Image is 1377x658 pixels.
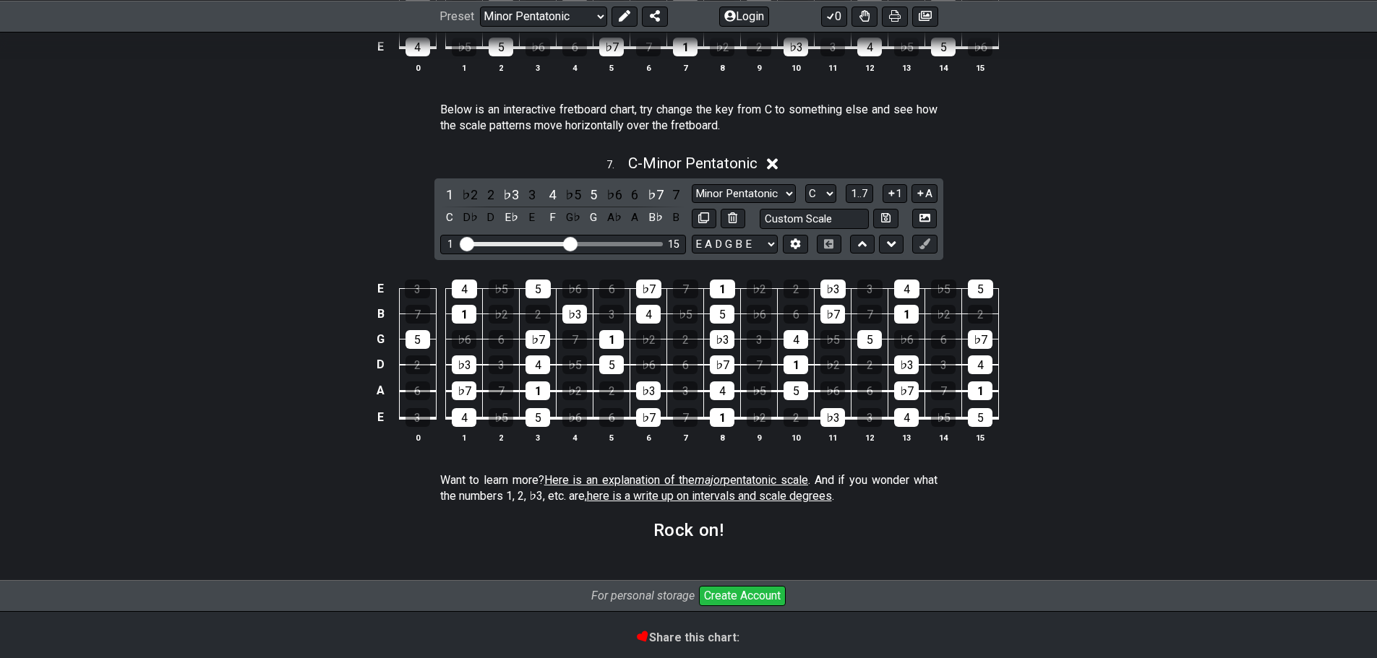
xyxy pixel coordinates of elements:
th: 8 [704,60,741,75]
div: 1 [710,280,735,298]
div: ♭6 [452,330,476,349]
h2: Rock on! [653,522,724,538]
th: 8 [704,430,741,446]
th: 1 [446,430,483,446]
div: ♭7 [894,381,919,400]
div: 1 [710,408,734,427]
div: 3 [673,381,698,400]
div: toggle pitch class [460,208,479,228]
td: A [372,377,390,404]
div: ♭3 [784,38,808,56]
select: Scale [692,184,796,204]
div: 4 [452,280,477,298]
th: 3 [520,430,557,446]
div: ♭6 [820,381,845,400]
div: 3 [857,408,882,427]
div: ♭3 [562,305,587,324]
span: 1..7 [851,187,868,200]
span: here is a write up on intervals and scale degrees [587,489,832,503]
div: 3 [931,355,956,374]
div: 1 [784,355,808,374]
div: 4 [710,381,734,400]
div: ♭7 [636,280,661,298]
div: ♭5 [489,280,514,298]
div: toggle scale degree [625,185,644,204]
div: toggle scale degree [584,185,603,204]
span: 7 . [606,157,628,173]
button: Create Image [912,209,937,228]
div: ♭5 [931,408,956,427]
div: ♭3 [894,355,919,374]
div: toggle pitch class [605,208,624,228]
th: 10 [778,60,815,75]
div: 2 [673,330,698,349]
button: Toggle horizontal chord view [817,235,841,254]
div: toggle scale degree [646,185,665,204]
div: 6 [673,355,698,374]
div: 5 [968,280,993,298]
th: 0 [399,60,436,75]
div: 6 [562,38,587,56]
div: ♭2 [820,355,845,374]
div: ♭3 [710,330,734,349]
div: 3 [406,408,430,427]
td: E [372,276,390,301]
div: 6 [599,408,624,427]
select: Tonic/Root [805,184,836,204]
div: ♭3 [636,381,661,400]
div: 2 [526,305,550,324]
div: 6 [784,305,808,324]
div: ♭6 [894,330,919,349]
th: 11 [815,60,851,75]
button: 0 [821,6,847,26]
td: E [372,33,390,61]
div: 1 [599,330,624,349]
button: 1 [883,184,907,204]
div: ♭2 [710,38,734,56]
div: ♭3 [820,408,845,427]
td: B [372,301,390,326]
div: 4 [784,330,808,349]
div: ♭2 [747,408,771,427]
div: 1 [526,381,550,400]
div: ♭7 [599,38,624,56]
th: 14 [925,430,962,446]
span: Preset [439,9,474,23]
div: ♭6 [747,305,771,324]
div: ♭5 [931,280,956,298]
button: Share Preset [642,6,668,26]
th: 5 [593,430,630,446]
th: 2 [483,60,520,75]
div: toggle scale degree [440,185,459,204]
div: toggle pitch class [666,208,685,228]
div: toggle pitch class [543,208,562,228]
th: 12 [851,430,888,446]
div: 4 [894,280,919,298]
div: 6 [931,330,956,349]
button: Login [719,6,769,26]
div: ♭7 [526,330,550,349]
div: 2 [406,355,430,374]
div: 5 [710,305,734,324]
div: 3 [857,280,883,298]
div: 3 [405,280,430,298]
div: 3 [599,305,624,324]
div: ♭7 [968,330,992,349]
div: ♭6 [636,355,661,374]
div: 5 [526,280,551,298]
div: 5 [968,408,992,427]
button: Delete [721,209,745,228]
div: 2 [968,305,992,324]
div: ♭5 [747,381,771,400]
th: 4 [557,430,593,446]
div: 2 [784,280,809,298]
div: 1 [894,305,919,324]
div: 4 [636,305,661,324]
div: ♭6 [968,38,992,56]
button: Print [882,6,908,26]
div: 15 [668,238,679,251]
div: 3 [489,355,513,374]
div: 1 [452,305,476,324]
div: 6 [599,280,625,298]
div: 5 [599,355,624,374]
